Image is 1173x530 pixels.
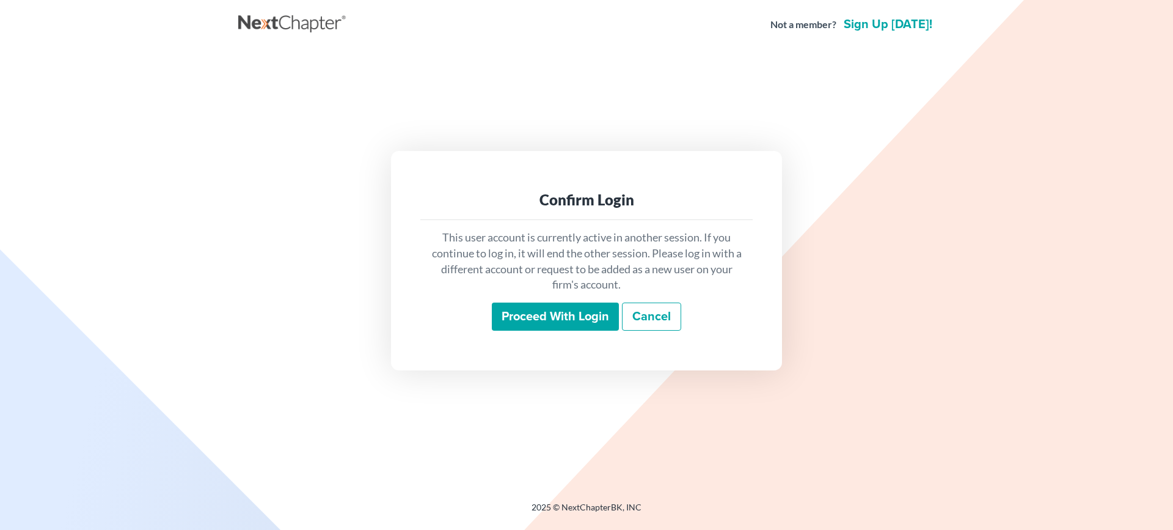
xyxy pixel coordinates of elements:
div: 2025 © NextChapterBK, INC [238,501,935,523]
input: Proceed with login [492,303,619,331]
strong: Not a member? [770,18,836,32]
a: Cancel [622,303,681,331]
p: This user account is currently active in another session. If you continue to log in, it will end ... [430,230,743,293]
div: Confirm Login [430,190,743,210]
a: Sign up [DATE]! [841,18,935,31]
